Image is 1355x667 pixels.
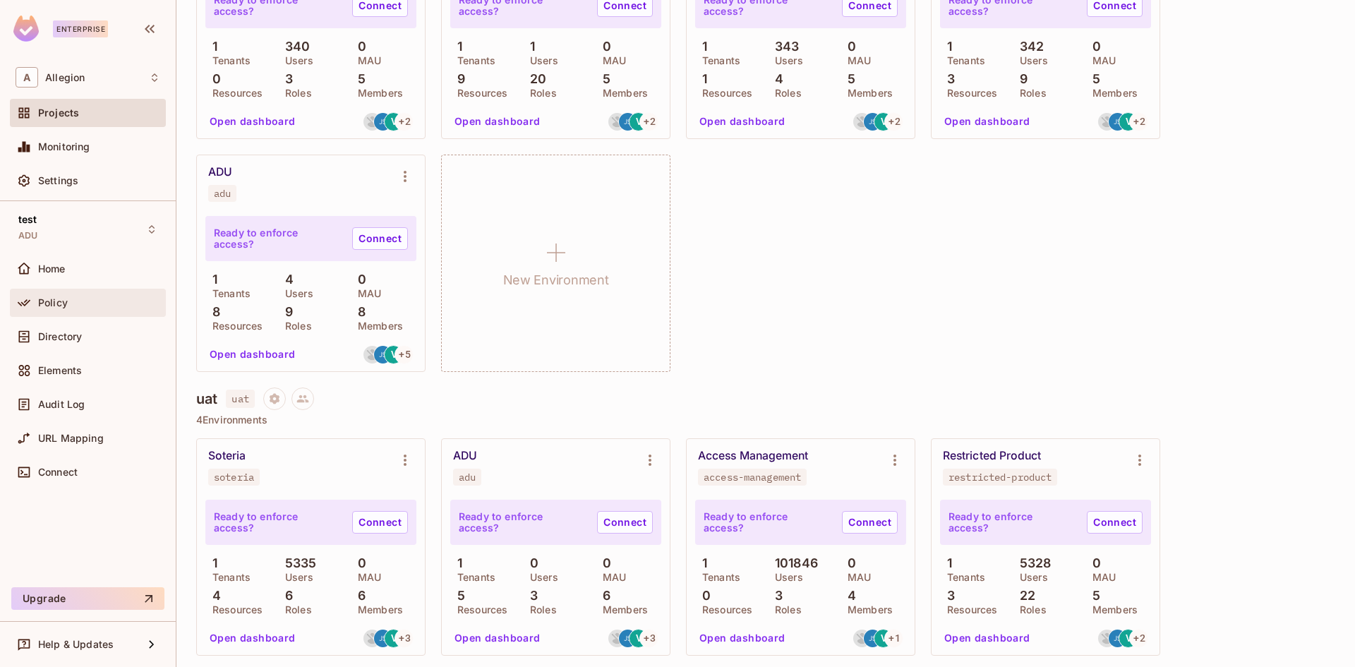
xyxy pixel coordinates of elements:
img: jacob.scheib@allegion.com [1109,113,1126,131]
p: 0 [351,556,366,570]
p: Roles [278,604,312,615]
div: restricted-product [948,471,1052,483]
img: maya@permit.io [608,630,626,647]
p: Tenants [205,55,251,66]
img: jacob.scheib@allegion.com [619,630,637,647]
p: Members [841,88,893,99]
img: jacob.scheib@allegion.com [619,113,637,131]
span: URL Mapping [38,433,104,444]
button: Open dashboard [939,627,1036,649]
p: MAU [1085,55,1116,66]
img: maya@permit.io [853,630,871,647]
p: 0 [1085,556,1101,570]
p: Resources [450,604,507,615]
img: jacob.scheib@allegion.com [1109,630,1126,647]
p: Members [351,320,403,332]
span: + 2 [1133,633,1145,643]
span: Projects [38,107,79,119]
button: Open dashboard [939,110,1036,133]
p: 8 [351,305,366,319]
p: Roles [523,604,557,615]
p: 1 [523,40,535,54]
span: Elements [38,365,82,376]
button: Open dashboard [204,627,301,649]
p: Resources [695,88,752,99]
p: MAU [841,572,871,583]
span: Policy [38,297,68,308]
img: jacob.scheib@allegion.com [864,630,881,647]
p: 3 [278,72,293,86]
p: Roles [278,320,312,332]
p: 8 [205,305,220,319]
div: soteria [214,471,254,483]
div: Soteria [208,449,246,463]
p: 5 [351,72,366,86]
p: Resources [450,88,507,99]
h4: uat [196,390,217,407]
img: maya@permit.io [1098,630,1116,647]
p: 6 [278,589,293,603]
button: Open dashboard [694,627,791,649]
span: V [1126,116,1132,126]
p: 9 [1013,72,1028,86]
p: Ready to enforce access? [704,511,831,534]
a: Connect [597,511,653,534]
a: Connect [842,511,898,534]
p: MAU [351,572,381,583]
p: Resources [205,88,263,99]
p: 343 [768,40,800,54]
p: 1 [940,556,952,570]
p: Users [523,572,558,583]
p: 4 [768,72,783,86]
span: + 2 [644,116,655,126]
button: Environment settings [1126,446,1154,474]
span: + 2 [1133,116,1145,126]
span: + 2 [889,116,900,126]
span: Settings [38,175,78,186]
div: ADU [453,449,477,463]
p: 0 [841,40,856,54]
p: Roles [768,88,802,99]
span: + 3 [399,633,410,643]
p: Tenants [205,288,251,299]
p: Ready to enforce access? [214,227,341,250]
p: 5 [450,589,465,603]
p: 6 [351,589,366,603]
div: access-management [704,471,801,483]
p: 3 [940,72,955,86]
p: MAU [596,572,626,583]
span: test [18,214,37,225]
button: Environment settings [391,446,419,474]
p: MAU [351,288,381,299]
p: Users [1013,572,1048,583]
div: Restricted Product [943,449,1041,463]
button: Open dashboard [204,110,301,133]
span: Monitoring [38,141,90,152]
p: 6 [596,589,610,603]
p: 0 [841,556,856,570]
button: Environment settings [391,162,419,191]
p: 0 [351,272,366,287]
img: maya@permit.io [1098,113,1116,131]
p: 5 [596,72,610,86]
p: 3 [768,589,783,603]
p: 4 Environments [196,414,1335,426]
img: maya@permit.io [363,630,381,647]
p: Tenants [695,572,740,583]
p: Tenants [940,572,985,583]
p: Tenants [205,572,251,583]
p: Roles [523,88,557,99]
p: MAU [596,55,626,66]
p: Resources [940,604,997,615]
div: adu [214,188,231,199]
p: Users [278,572,313,583]
p: 342 [1013,40,1044,54]
p: MAU [1085,572,1116,583]
p: Tenants [940,55,985,66]
p: Members [1085,604,1138,615]
p: 4 [278,272,294,287]
img: jacob.scheib@allegion.com [374,630,392,647]
p: Members [351,604,403,615]
p: 5 [1085,589,1100,603]
p: Resources [205,320,263,332]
